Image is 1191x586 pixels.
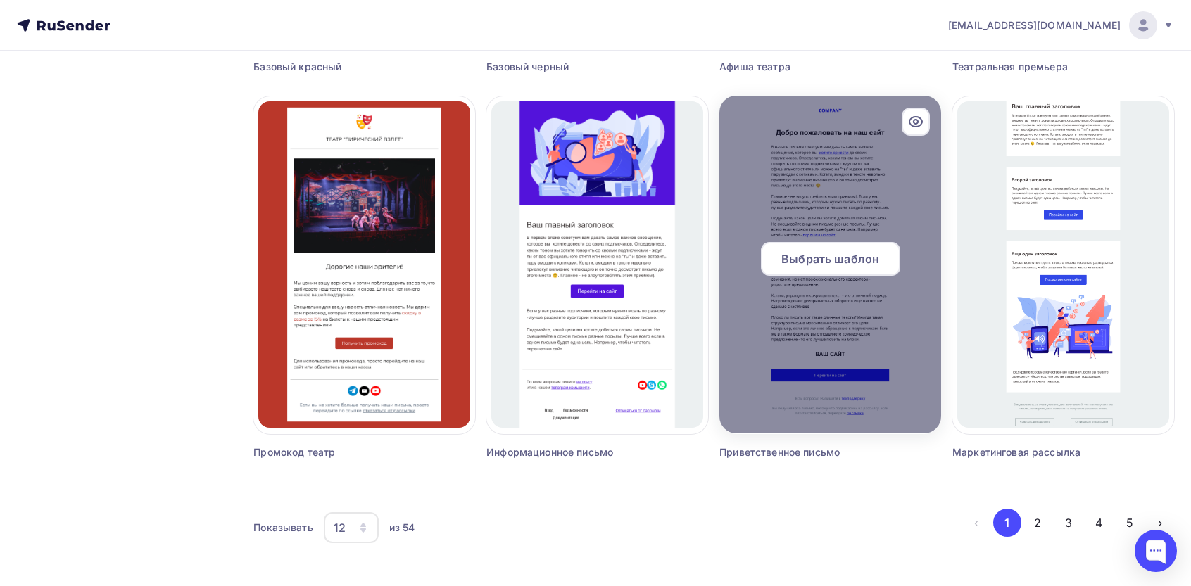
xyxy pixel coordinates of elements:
div: Театральная премьера [952,60,1118,74]
button: Go to page 3 [1054,509,1083,537]
button: 12 [323,511,379,544]
div: 12 [334,519,346,536]
div: Приветственное письмо [719,445,886,459]
span: [EMAIL_ADDRESS][DOMAIN_NAME] [948,18,1121,32]
div: Маркетинговая рассылка [952,445,1118,459]
span: Выбрать шаблон [781,250,879,267]
a: [EMAIL_ADDRESS][DOMAIN_NAME] [948,11,1174,39]
button: Go to next page [1146,509,1174,537]
div: Промокод театр [253,445,420,459]
div: Показывать [253,521,313,535]
div: из 54 [389,521,415,535]
button: Go to page 1 [993,509,1021,537]
div: Афиша театра [719,60,886,74]
button: Go to page 4 [1085,509,1113,537]
ul: Pagination [962,509,1174,537]
div: Базовый красный [253,60,420,74]
button: Go to page 2 [1023,509,1052,537]
div: Информационное письмо [486,445,653,459]
button: Go to page 5 [1116,509,1144,537]
div: Базовый черный [486,60,653,74]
